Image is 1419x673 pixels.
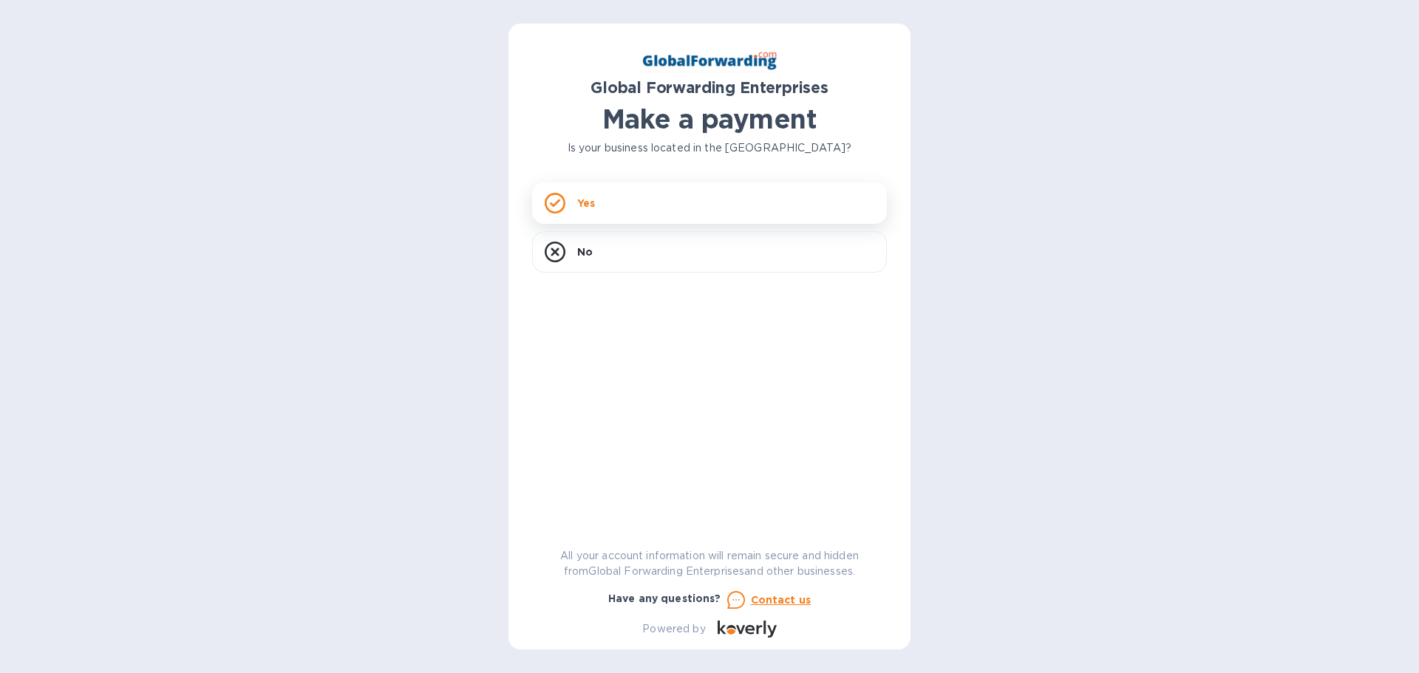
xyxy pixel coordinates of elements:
[608,592,721,604] b: Have any questions?
[642,621,705,637] p: Powered by
[577,245,593,259] p: No
[532,140,887,156] p: Is your business located in the [GEOGRAPHIC_DATA]?
[751,594,811,606] u: Contact us
[591,78,828,97] b: Global Forwarding Enterprises
[532,103,887,134] h1: Make a payment
[577,196,595,211] p: Yes
[532,548,887,579] p: All your account information will remain secure and hidden from Global Forwarding Enterprises and...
